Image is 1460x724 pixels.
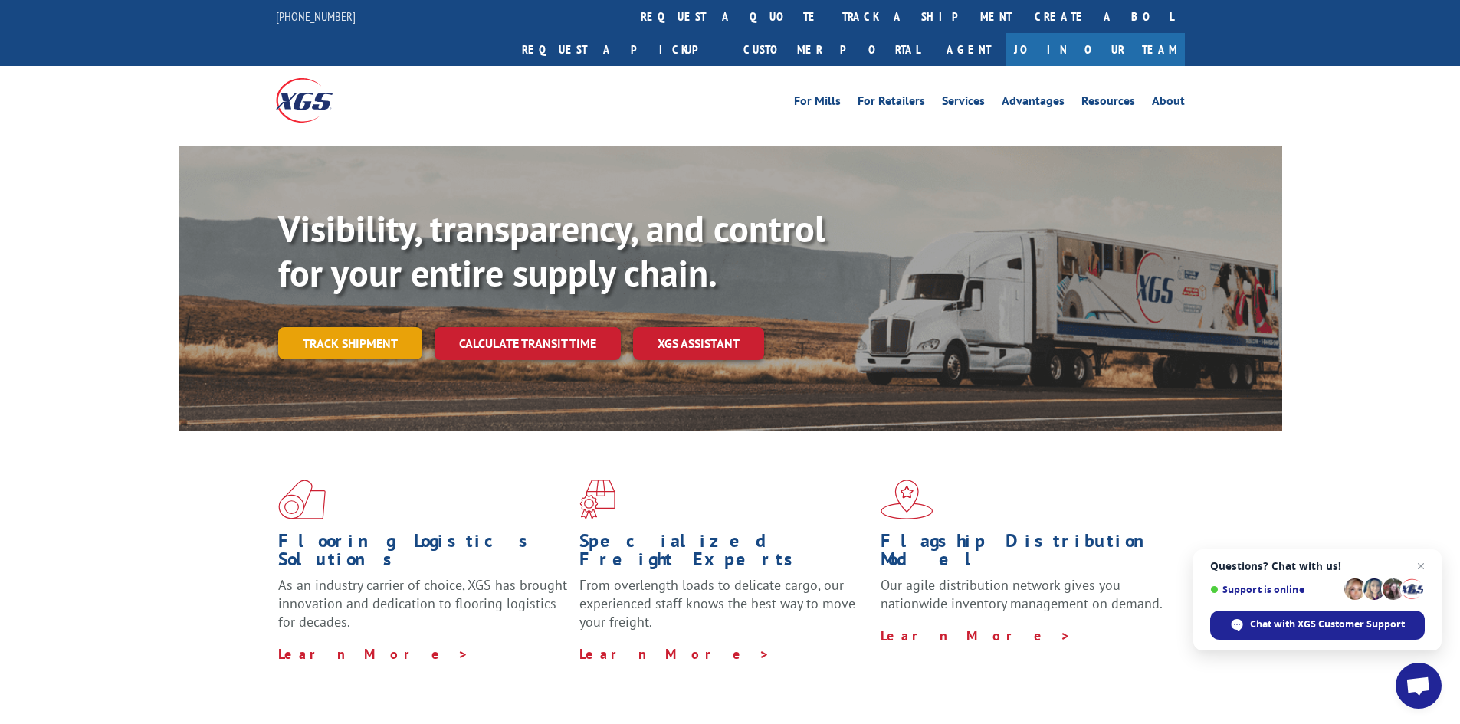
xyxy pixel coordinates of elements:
h1: Flooring Logistics Solutions [278,532,568,576]
a: Resources [1081,95,1135,112]
a: About [1152,95,1185,112]
div: Open chat [1396,663,1442,709]
a: Learn More > [881,627,1071,644]
span: Close chat [1412,557,1430,575]
span: Chat with XGS Customer Support [1250,618,1405,631]
span: As an industry carrier of choice, XGS has brought innovation and dedication to flooring logistics... [278,576,567,631]
span: Our agile distribution network gives you nationwide inventory management on demand. [881,576,1163,612]
h1: Flagship Distribution Model [881,532,1170,576]
div: Chat with XGS Customer Support [1210,611,1425,640]
a: [PHONE_NUMBER] [276,8,356,24]
b: Visibility, transparency, and control for your entire supply chain. [278,205,825,296]
a: Learn More > [579,645,770,663]
a: For Retailers [858,95,925,112]
img: xgs-icon-total-supply-chain-intelligence-red [278,480,326,519]
a: Services [942,95,985,112]
span: Questions? Chat with us! [1210,560,1425,572]
a: Customer Portal [732,33,931,66]
a: Join Our Team [1006,33,1185,66]
a: Advantages [1002,95,1065,112]
a: Agent [931,33,1006,66]
a: For Mills [794,95,841,112]
img: xgs-icon-focused-on-flooring-red [579,480,615,519]
a: Request a pickup [510,33,732,66]
a: Track shipment [278,327,422,359]
span: Support is online [1210,584,1339,595]
a: Learn More > [278,645,469,663]
img: xgs-icon-flagship-distribution-model-red [881,480,933,519]
h1: Specialized Freight Experts [579,532,869,576]
a: Calculate transit time [435,327,621,360]
p: From overlength loads to delicate cargo, our experienced staff knows the best way to move your fr... [579,576,869,644]
a: XGS ASSISTANT [633,327,764,360]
